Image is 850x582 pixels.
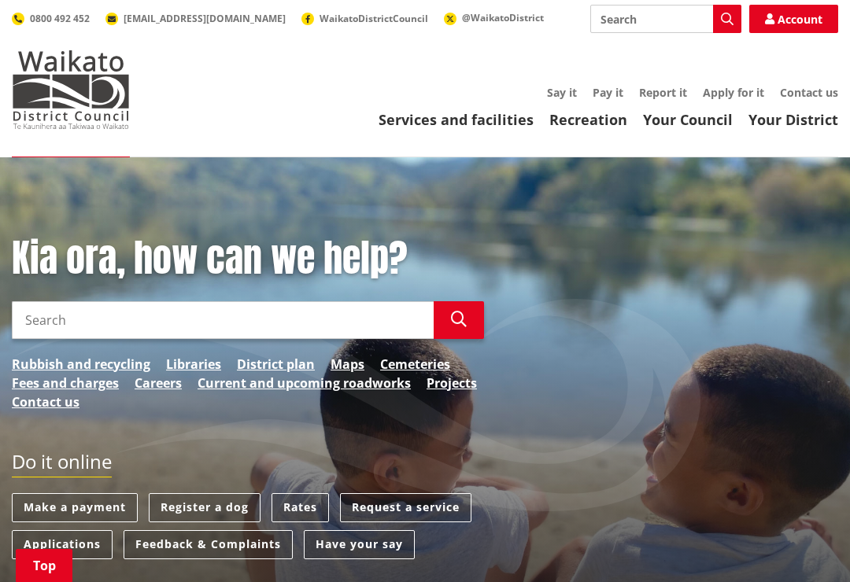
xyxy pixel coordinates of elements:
a: Contact us [12,392,79,411]
a: Applications [12,530,113,559]
a: Register a dog [149,493,261,522]
h2: Do it online [12,451,112,478]
a: Apply for it [703,85,764,100]
a: Cemeteries [380,355,450,374]
a: Feedback & Complaints [124,530,293,559]
a: District plan [237,355,315,374]
a: Current and upcoming roadworks [198,374,411,392]
span: @WaikatoDistrict [462,11,544,24]
a: Maps [331,355,364,374]
a: Fees and charges [12,374,119,392]
input: Search input [12,301,434,339]
img: Waikato District Council - Te Kaunihera aa Takiwaa o Waikato [12,50,130,129]
a: Have your say [304,530,415,559]
a: Your District [748,110,838,129]
a: 0800 492 452 [12,12,90,25]
a: Pay it [593,85,623,100]
h1: Kia ora, how can we help? [12,236,484,282]
span: WaikatoDistrictCouncil [320,12,428,25]
a: Recreation [549,110,627,129]
a: Contact us [780,85,838,100]
a: WaikatoDistrictCouncil [301,12,428,25]
a: Say it [547,85,577,100]
a: Careers [135,374,182,392]
a: Request a service [340,493,471,522]
a: Top [16,549,72,582]
span: [EMAIL_ADDRESS][DOMAIN_NAME] [124,12,286,25]
a: [EMAIL_ADDRESS][DOMAIN_NAME] [105,12,286,25]
input: Search input [590,5,741,33]
a: Report it [639,85,687,100]
a: Libraries [166,355,221,374]
a: Your Council [643,110,733,129]
a: Services and facilities [379,110,534,129]
a: Account [749,5,838,33]
a: Make a payment [12,493,138,522]
a: Projects [427,374,477,392]
a: Rubbish and recycling [12,355,150,374]
span: 0800 492 452 [30,12,90,25]
a: @WaikatoDistrict [444,11,544,24]
a: Rates [272,493,329,522]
